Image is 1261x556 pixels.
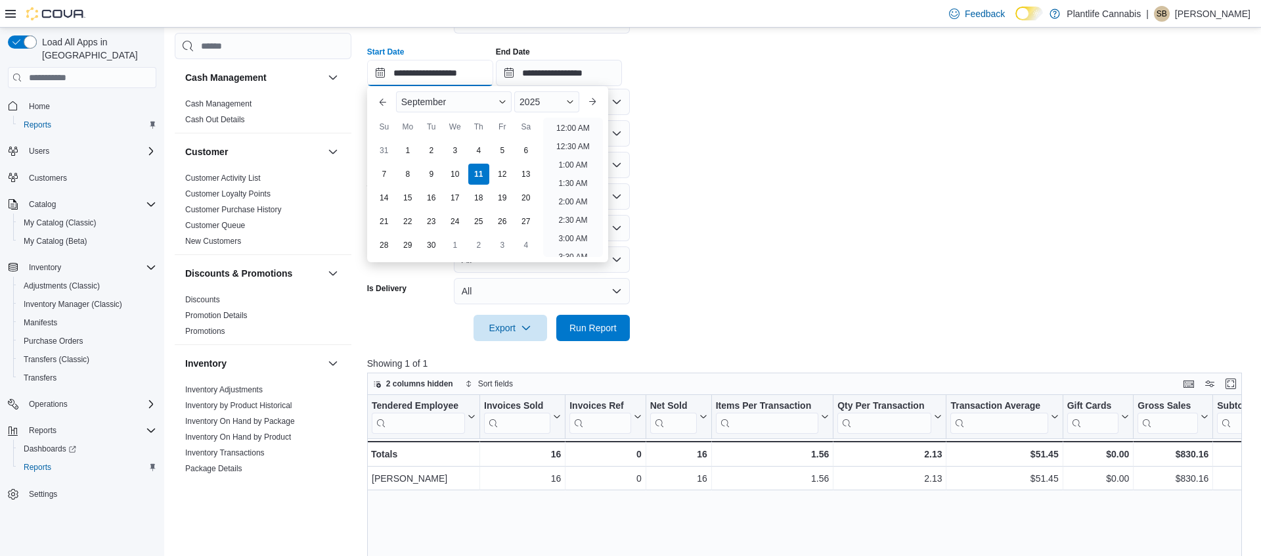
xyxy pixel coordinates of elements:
div: Su [374,116,395,137]
button: Inventory [24,260,66,275]
div: day-14 [374,187,395,208]
span: Run Report [569,321,617,335]
span: Settings [24,486,156,502]
h3: Inventory [185,357,227,370]
span: Promotions [185,326,225,336]
button: Open list of options [611,97,622,107]
div: Gift Cards [1067,400,1118,413]
button: Tendered Employee [372,400,476,434]
div: Transaction Average [950,400,1048,434]
div: Mo [397,116,418,137]
div: 2.13 [837,471,942,486]
span: Manifests [18,315,156,331]
a: Inventory On Hand by Product [185,432,291,442]
a: Inventory Manager (Classic) [18,296,127,312]
button: Export [474,315,547,341]
button: Invoices Ref [569,400,641,434]
li: 12:30 AM [551,139,595,154]
span: Reports [29,425,56,436]
a: Reports [18,459,56,475]
button: Net Sold [650,400,707,434]
span: My Catalog (Beta) [18,233,156,249]
button: Operations [3,395,162,413]
span: New Customers [185,236,241,246]
a: Adjustments (Classic) [18,278,105,294]
span: Customers [24,170,156,186]
div: day-17 [445,187,466,208]
span: Cash Management [185,99,252,109]
button: 2 columns hidden [368,376,458,392]
button: Reports [24,423,62,438]
span: Reports [18,459,156,475]
div: $0.00 [1067,471,1129,486]
div: September, 2025 [372,139,538,257]
button: Transfers (Classic) [13,350,162,369]
button: Catalog [3,195,162,214]
a: Home [24,99,55,114]
div: day-28 [374,235,395,256]
img: Cova [26,7,85,20]
a: Promotion Details [185,311,248,320]
h3: Discounts & Promotions [185,267,292,280]
button: Adjustments (Classic) [13,277,162,295]
a: Customer Loyalty Points [185,189,271,198]
h3: Cash Management [185,71,267,84]
div: day-2 [421,140,442,161]
button: Open list of options [611,128,622,139]
li: 2:30 AM [553,212,592,228]
span: Customer Purchase History [185,204,282,215]
button: Purchase Orders [13,332,162,350]
div: Items Per Transaction [715,400,818,434]
a: My Catalog (Classic) [18,215,102,231]
span: Transfers (Classic) [18,352,156,367]
span: Inventory Manager (Classic) [24,299,122,310]
p: Plantlife Cannabis [1067,6,1141,22]
button: Inventory Manager (Classic) [13,295,162,313]
span: Export [481,315,539,341]
div: day-22 [397,211,418,232]
span: Operations [29,399,68,409]
a: Inventory by Product Historical [185,401,292,410]
a: Customer Queue [185,221,245,230]
div: day-11 [468,164,489,185]
button: Cash Management [325,70,341,85]
span: Inventory On Hand by Product [185,432,291,442]
span: Customer Queue [185,220,245,231]
span: Cash Out Details [185,114,245,125]
button: Customer [325,144,341,160]
span: My Catalog (Classic) [18,215,156,231]
div: We [445,116,466,137]
div: 16 [484,446,561,462]
span: Dashboards [24,444,76,454]
span: Package Details [185,463,242,474]
div: Net Sold [650,400,696,434]
span: Adjustments (Classic) [24,281,100,291]
li: 1:00 AM [553,157,592,173]
span: Sort fields [478,379,513,389]
div: day-6 [516,140,537,161]
a: Inventory Transactions [185,448,265,457]
p: | [1146,6,1149,22]
span: Inventory [29,262,61,273]
div: Invoices Ref [569,400,630,413]
button: Users [3,142,162,160]
button: Invoices Sold [484,400,561,434]
span: Purchase Orders [18,333,156,349]
div: day-10 [445,164,466,185]
span: September [401,97,446,107]
div: 0 [569,471,641,486]
label: End Date [496,47,530,57]
div: 1.56 [715,446,829,462]
div: Fr [492,116,513,137]
span: Discounts [185,294,220,305]
a: Transfers (Classic) [18,352,95,367]
h3: Customer [185,145,228,158]
div: Qty Per Transaction [837,400,931,434]
div: Tendered Employee [372,400,465,434]
div: 16 [484,471,561,486]
div: day-12 [492,164,513,185]
button: Reports [13,458,162,476]
span: Catalog [29,199,56,210]
div: Qty Per Transaction [837,400,931,413]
